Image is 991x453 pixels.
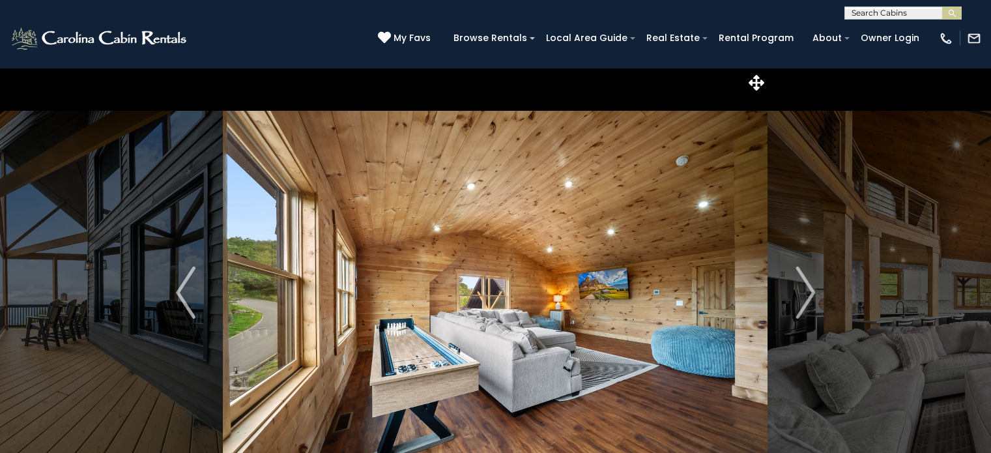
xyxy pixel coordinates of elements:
[640,28,706,48] a: Real Estate
[854,28,926,48] a: Owner Login
[10,25,190,51] img: White-1-2.png
[176,267,195,319] img: arrow
[712,28,800,48] a: Rental Program
[939,31,953,46] img: phone-regular-white.png
[796,267,815,319] img: arrow
[447,28,534,48] a: Browse Rentals
[394,31,431,45] span: My Favs
[806,28,848,48] a: About
[539,28,634,48] a: Local Area Guide
[967,31,981,46] img: mail-regular-white.png
[378,31,434,46] a: My Favs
